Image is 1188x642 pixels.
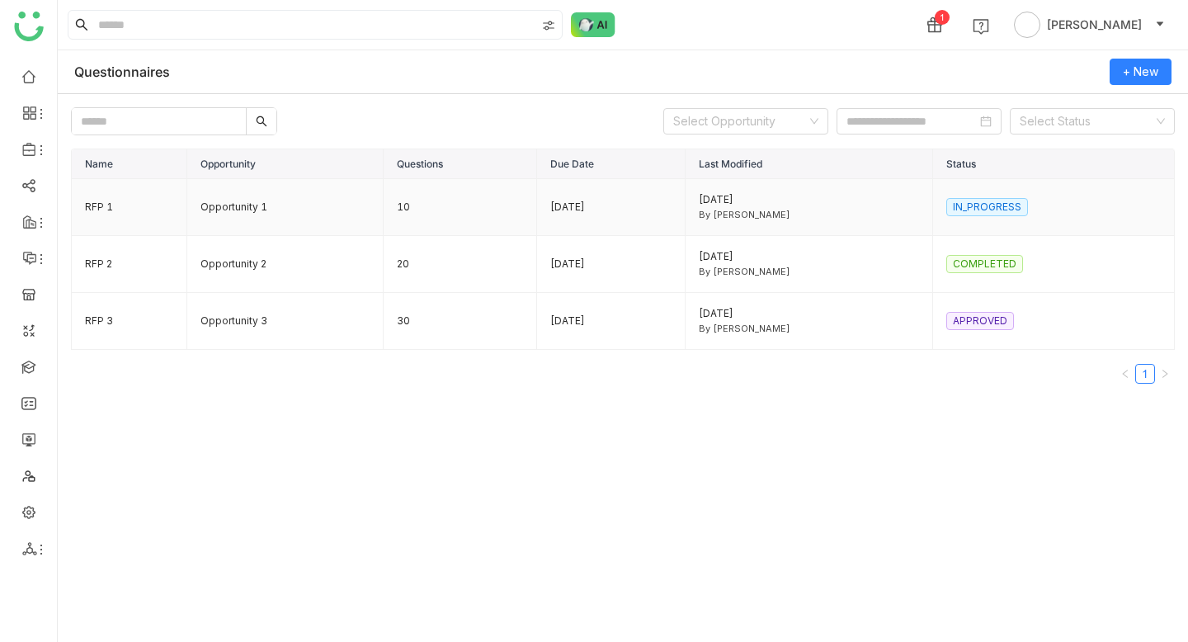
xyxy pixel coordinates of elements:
li: 1 [1135,364,1155,384]
img: ask-buddy-normal.svg [571,12,615,37]
div: 1 [935,10,950,25]
button: + New [1110,59,1171,85]
th: Status [933,149,1175,179]
div: By [PERSON_NAME] [699,322,920,336]
nz-tag: COMPLETED [946,255,1023,273]
button: Next Page [1155,364,1175,384]
th: Last Modified [686,149,934,179]
td: 20 [384,236,537,293]
a: 1 [1136,365,1154,383]
td: RFP 2 [72,236,187,293]
nz-tag: IN_PROGRESS [946,198,1028,216]
div: By [PERSON_NAME] [699,208,920,222]
img: help.svg [973,18,989,35]
img: search-type.svg [542,19,555,32]
button: Previous Page [1115,364,1135,384]
button: [PERSON_NAME] [1011,12,1168,38]
div: [DATE] [699,306,920,322]
td: 10 [384,179,537,236]
td: 30 [384,293,537,350]
td: [DATE] [537,293,686,350]
th: Questions [384,149,537,179]
span: + New [1123,63,1158,81]
th: Name [72,149,187,179]
th: Due Date [537,149,686,179]
td: Opportunity 1 [187,179,384,236]
td: Opportunity 2 [187,236,384,293]
div: By [PERSON_NAME] [699,265,920,279]
span: [PERSON_NAME] [1047,16,1142,34]
td: RFP 1 [72,179,187,236]
nz-tag: APPROVED [946,312,1014,330]
td: Opportunity 3 [187,293,384,350]
td: [DATE] [537,236,686,293]
div: [DATE] [699,192,920,208]
th: Opportunity [187,149,384,179]
img: avatar [1014,12,1040,38]
td: RFP 3 [72,293,187,350]
div: [DATE] [699,249,920,265]
div: Questionnaires [74,64,170,80]
td: [DATE] [537,179,686,236]
img: logo [14,12,44,41]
